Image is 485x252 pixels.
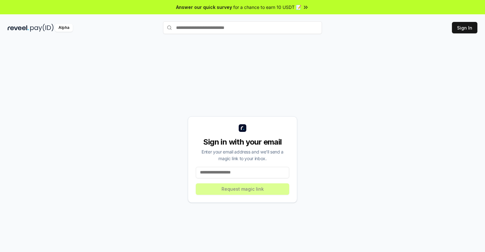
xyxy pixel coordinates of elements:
[176,4,232,10] span: Answer our quick survey
[452,22,477,33] button: Sign In
[30,24,54,32] img: pay_id
[196,148,289,162] div: Enter your email address and we’ll send a magic link to your inbox.
[196,137,289,147] div: Sign in with your email
[8,24,29,32] img: reveel_dark
[55,24,73,32] div: Alpha
[233,4,301,10] span: for a chance to earn 10 USDT 📝
[239,124,246,132] img: logo_small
